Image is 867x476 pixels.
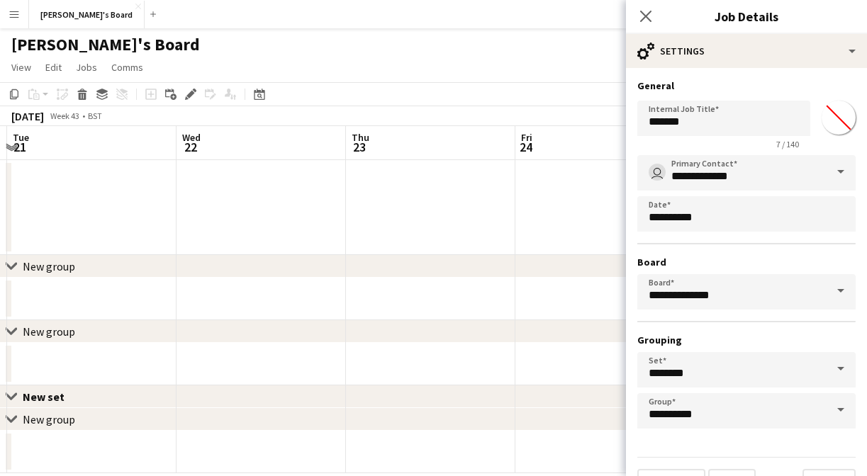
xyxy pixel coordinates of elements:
[23,259,75,273] div: New group
[6,58,37,76] a: View
[626,7,867,25] h3: Job Details
[23,324,75,339] div: New group
[765,139,810,149] span: 7 / 140
[76,61,97,74] span: Jobs
[637,256,856,268] h3: Board
[182,131,201,144] span: Wed
[23,412,75,426] div: New group
[11,109,44,123] div: [DATE]
[11,61,31,74] span: View
[521,131,532,144] span: Fri
[70,58,103,76] a: Jobs
[349,139,369,155] span: 23
[111,61,143,74] span: Comms
[11,139,29,155] span: 21
[47,110,82,121] span: Week 43
[180,139,201,155] span: 22
[637,79,856,92] h3: General
[11,34,200,55] h1: [PERSON_NAME]'s Board
[13,131,29,144] span: Tue
[29,1,145,28] button: [PERSON_NAME]'s Board
[45,61,62,74] span: Edit
[23,390,76,404] div: New set
[626,34,867,68] div: Settings
[637,334,856,346] h3: Grouping
[40,58,67,76] a: Edit
[352,131,369,144] span: Thu
[519,139,532,155] span: 24
[106,58,149,76] a: Comms
[88,110,102,121] div: BST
